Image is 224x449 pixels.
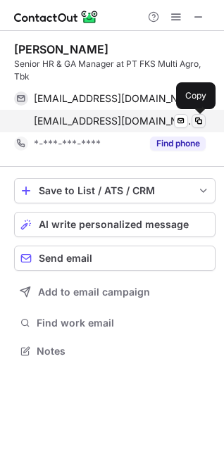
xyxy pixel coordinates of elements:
button: Notes [14,341,216,361]
img: ContactOut v5.3.10 [14,8,99,25]
span: Add to email campaign [38,286,150,298]
button: Send email [14,246,216,271]
span: Send email [39,253,92,264]
button: Add to email campaign [14,279,216,305]
button: Reveal Button [150,137,206,151]
div: Save to List / ATS / CRM [39,185,191,196]
button: save-profile-one-click [14,178,216,203]
div: [PERSON_NAME] [14,42,108,56]
button: Find work email [14,313,216,333]
button: AI write personalized message [14,212,216,237]
span: [EMAIL_ADDRESS][DOMAIN_NAME] [34,115,195,127]
span: [EMAIL_ADDRESS][DOMAIN_NAME] [34,92,195,105]
span: Notes [37,345,210,358]
span: Find work email [37,317,210,329]
div: Senior HR & GA Manager at PT FKS Multi Agro, Tbk [14,58,216,83]
span: AI write personalized message [39,219,189,230]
